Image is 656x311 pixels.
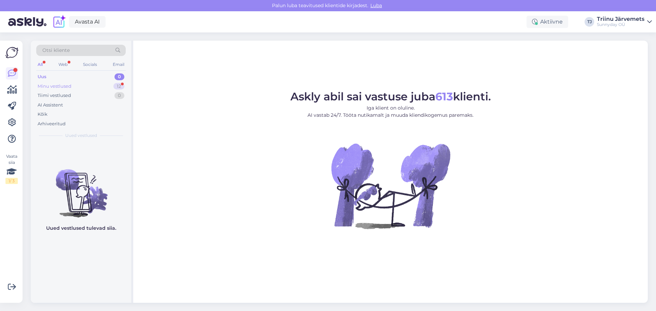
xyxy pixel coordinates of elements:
div: Sunnyday OÜ [597,22,644,27]
div: 0 [114,73,124,80]
p: Uued vestlused tulevad siia. [46,225,116,232]
div: Uus [38,73,46,80]
div: Minu vestlused [38,83,71,90]
div: Vaata siia [5,153,18,184]
p: Iga klient on oluline. AI vastab 24/7. Tööta nutikamalt ja muuda kliendikogemus paremaks. [290,104,491,119]
div: Socials [82,60,98,69]
div: All [36,60,44,69]
img: explore-ai [52,15,66,29]
img: Askly Logo [5,46,18,59]
a: Avasta AI [69,16,106,28]
div: 0 [114,92,124,99]
img: No chats [31,157,131,218]
div: Arhiveeritud [38,121,66,127]
div: Tiimi vestlused [38,92,71,99]
div: Kõik [38,111,47,118]
b: 613 [435,90,453,103]
a: Triinu JärvemetsSunnyday OÜ [597,16,652,27]
div: 12 [113,83,124,90]
img: No Chat active [329,124,452,247]
div: AI Assistent [38,102,63,109]
div: Email [111,60,126,69]
div: Triinu Järvemets [597,16,644,22]
span: Otsi kliente [42,47,70,54]
span: Uued vestlused [65,132,97,139]
div: TJ [585,17,594,27]
span: Luba [368,2,384,9]
div: 1 / 3 [5,178,18,184]
div: Aktiivne [527,16,568,28]
span: Askly abil sai vastuse juba klienti. [290,90,491,103]
div: Web [57,60,69,69]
